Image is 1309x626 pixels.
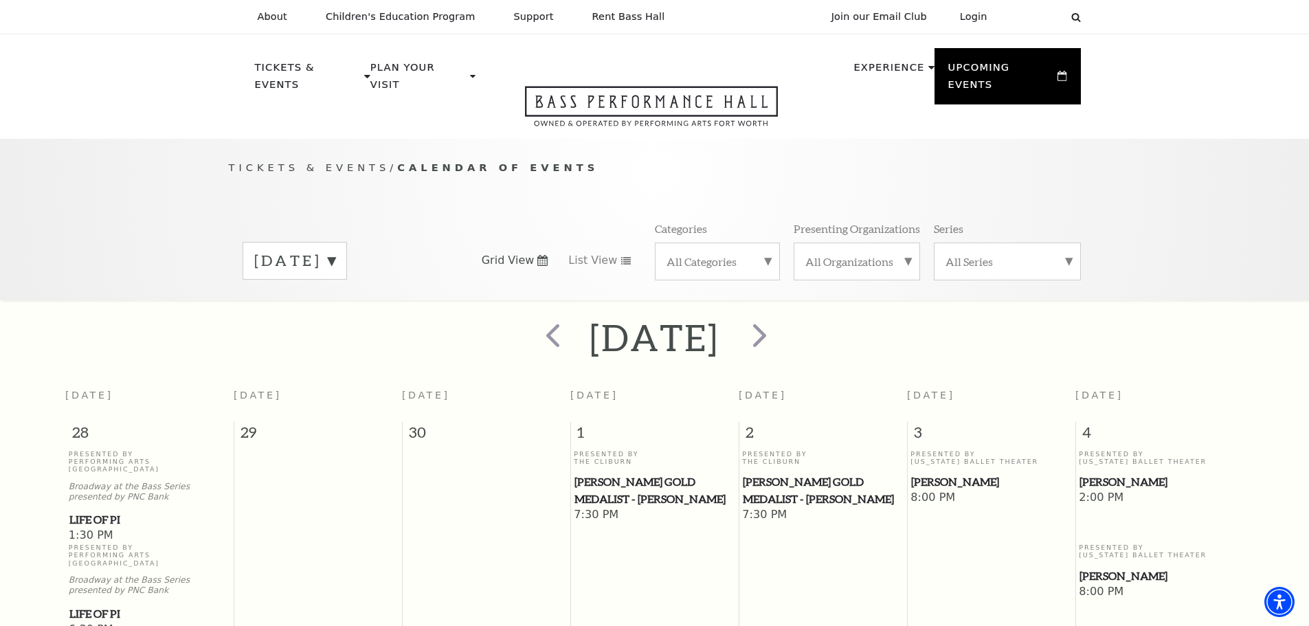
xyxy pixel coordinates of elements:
[1076,422,1244,449] span: 4
[655,221,707,236] p: Categories
[574,473,735,507] span: [PERSON_NAME] Gold Medalist - [PERSON_NAME]
[911,473,1071,491] span: [PERSON_NAME]
[739,422,907,449] span: 2
[574,450,735,466] p: Presented By The Cliburn
[1079,585,1240,600] span: 8:00 PM
[1079,568,1240,585] span: [PERSON_NAME]
[69,544,230,567] p: Presented By Performing Arts [GEOGRAPHIC_DATA]
[742,450,904,466] p: Presented By The Cliburn
[514,11,554,23] p: Support
[69,511,230,528] span: Life of Pi
[326,11,476,23] p: Children's Education Program
[910,450,1072,466] p: Presented By [US_STATE] Ballet Theater
[946,254,1069,269] label: All Series
[1009,10,1058,23] select: Select:
[948,59,1055,101] p: Upcoming Events
[69,575,230,596] p: Broadway at the Bass Series presented by PNC Bank
[403,422,570,449] span: 30
[482,253,535,268] span: Grid View
[742,473,904,507] a: Cliburn Gold Medalist - Aristo Sham
[65,422,234,449] span: 28
[254,250,335,271] label: [DATE]
[69,605,230,623] a: Life of Pi
[805,254,908,269] label: All Organizations
[743,473,903,507] span: [PERSON_NAME] Gold Medalist - [PERSON_NAME]
[255,59,361,101] p: Tickets & Events
[229,161,390,173] span: Tickets & Events
[402,390,450,401] span: [DATE]
[69,605,230,623] span: Life of Pi
[910,491,1072,506] span: 8:00 PM
[590,315,719,359] h2: [DATE]
[574,508,735,523] span: 7:30 PM
[934,221,963,236] p: Series
[1079,568,1240,585] a: Peter Pan
[908,422,1075,449] span: 3
[568,253,617,268] span: List View
[258,11,287,23] p: About
[69,528,230,544] span: 1:30 PM
[667,254,768,269] label: All Categories
[234,390,282,401] span: [DATE]
[69,450,230,473] p: Presented By Performing Arts [GEOGRAPHIC_DATA]
[1079,473,1240,491] a: Peter Pan
[742,508,904,523] span: 7:30 PM
[571,422,739,449] span: 1
[907,390,955,401] span: [DATE]
[370,59,467,101] p: Plan Your Visit
[1079,544,1240,559] p: Presented By [US_STATE] Ballet Theater
[1264,587,1295,617] div: Accessibility Menu
[739,390,787,401] span: [DATE]
[69,482,230,502] p: Broadway at the Bass Series presented by PNC Bank
[234,422,402,449] span: 29
[1079,473,1240,491] span: [PERSON_NAME]
[397,161,598,173] span: Calendar of Events
[69,511,230,528] a: Life of Pi
[574,473,735,507] a: Cliburn Gold Medalist - Aristo Sham
[476,86,827,139] a: Open this option
[65,390,113,401] span: [DATE]
[1079,450,1240,466] p: Presented By [US_STATE] Ballet Theater
[732,313,783,362] button: next
[910,473,1072,491] a: Peter Pan
[1079,491,1240,506] span: 2:00 PM
[794,221,920,236] p: Presenting Organizations
[592,11,665,23] p: Rent Bass Hall
[570,390,618,401] span: [DATE]
[853,59,924,84] p: Experience
[229,159,1081,177] p: /
[526,313,577,362] button: prev
[1075,390,1123,401] span: [DATE]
